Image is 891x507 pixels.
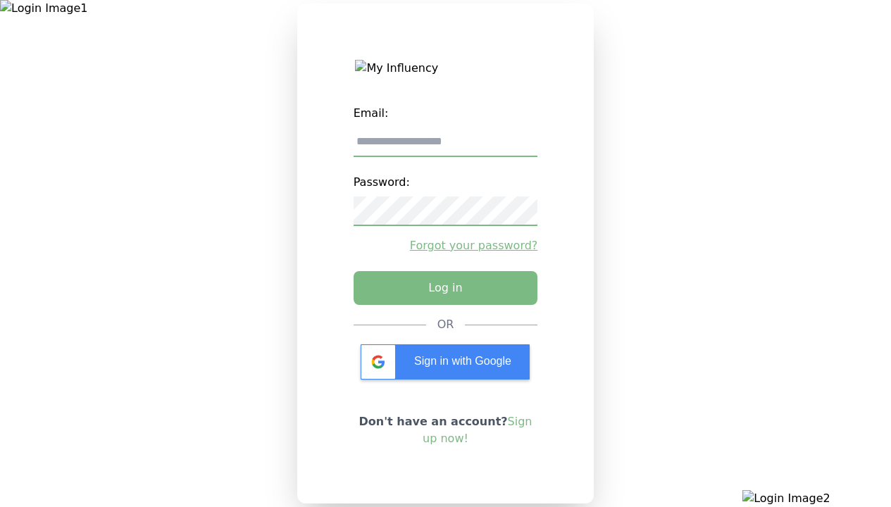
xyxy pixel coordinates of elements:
[361,344,530,380] div: Sign in with Google
[354,99,538,127] label: Email:
[354,271,538,305] button: Log in
[355,60,535,77] img: My Influency
[742,490,891,507] img: Login Image2
[414,355,511,367] span: Sign in with Google
[437,316,454,333] div: OR
[354,413,538,447] p: Don't have an account?
[354,168,538,196] label: Password:
[354,237,538,254] a: Forgot your password?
